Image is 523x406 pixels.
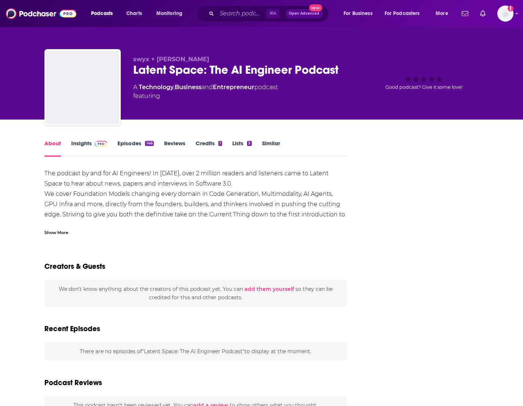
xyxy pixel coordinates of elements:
[459,7,471,20] a: Show notifications dropdown
[44,140,61,157] a: About
[44,378,102,387] h3: Podcast Reviews
[145,141,153,146] div: 146
[201,84,213,91] span: and
[126,8,142,19] span: Charts
[477,7,489,20] a: Show notifications dropdown
[86,8,122,19] button: open menu
[217,8,266,19] input: Search podcasts, credits, & more...
[369,56,479,101] div: Good podcast? Give it some love!
[151,8,192,19] button: open menu
[508,6,513,11] svg: Add a profile image
[6,7,76,21] img: Podchaser - Follow, Share and Rate Podcasts
[44,324,100,333] h2: Recent Episodes
[286,9,323,18] button: Open AdvancedNew
[380,8,431,19] button: open menu
[156,8,182,19] span: Monitoring
[133,56,209,63] span: swyx + [PERSON_NAME]
[196,140,222,157] a: Credits1
[232,140,251,157] a: Lists3
[174,84,175,91] span: ,
[204,5,336,22] div: Search podcasts, credits, & more...
[262,140,280,157] a: Similar
[44,262,105,271] h2: Creators & Guests
[338,8,382,19] button: open menu
[218,141,222,146] div: 1
[175,84,201,91] a: Business
[59,286,333,300] span: We don't know anything about the creators of this podcast yet . You can so they can be credited f...
[80,348,311,355] span: There are no episodes of "Latent Space: The AI Engineer Podcast" to display at the moment.
[213,84,254,91] a: Entrepreneur
[44,189,347,261] p: We cover Foundation Models changing every domain in Code Generation, Multimodality, AI Agents, GP...
[247,141,251,146] div: 3
[71,140,108,157] a: InsightsPodchaser Pro
[139,84,174,91] a: Technology
[244,286,294,292] button: add them yourself
[497,6,513,22] img: User Profile
[497,6,513,22] button: Show profile menu
[133,92,278,100] span: featuring
[289,12,319,15] span: Open Advanced
[91,8,113,19] span: Podcasts
[344,8,373,19] span: For Business
[309,4,322,11] span: New
[431,8,457,19] button: open menu
[436,8,448,19] span: More
[95,141,108,147] img: Podchaser Pro
[266,9,280,18] span: ⌘ K
[117,140,153,157] a: Episodes146
[121,8,146,19] a: Charts
[133,83,278,100] div: A podcast
[44,168,347,189] p: The podcast by and for AI Engineers! In [DATE], over 2 million readers and listeners came to Late...
[385,84,462,90] span: Good podcast? Give it some love!
[385,8,420,19] span: For Podcasters
[164,140,185,157] a: Reviews
[497,6,513,22] span: Logged in as danikarchmer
